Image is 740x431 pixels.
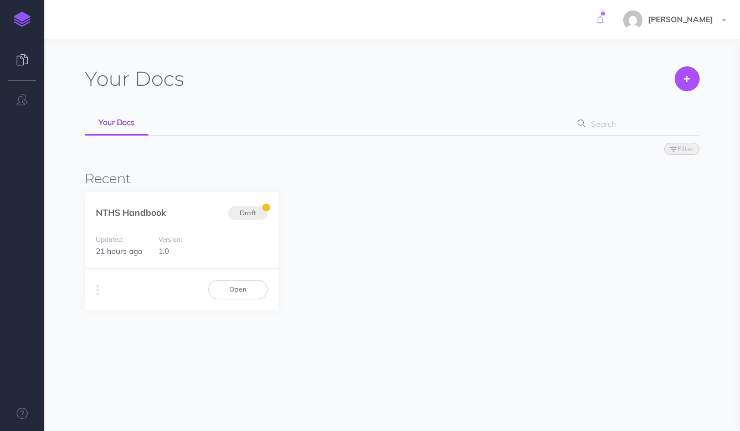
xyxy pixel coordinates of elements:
span: 1.0 [158,246,169,256]
small: Version: [158,235,182,243]
img: logo-mark.svg [14,12,30,27]
span: Your Docs [99,117,135,127]
h1: Docs [85,66,184,91]
a: Open [208,280,268,299]
button: Filter [664,143,700,155]
span: 21 hours ago [96,246,142,256]
span: [PERSON_NAME] [643,14,718,24]
input: Search [588,114,682,134]
i: More actions [96,283,99,298]
a: NTHS Handbook [96,207,166,218]
img: e15ca27c081d2886606c458bc858b488.jpg [623,11,643,30]
h3: Recent [85,172,700,186]
small: Updated: [96,235,124,243]
span: Your [85,66,130,91]
a: Your Docs [85,111,148,136]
